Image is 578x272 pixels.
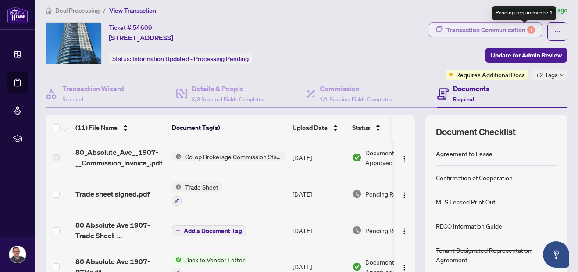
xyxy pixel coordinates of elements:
th: Document Tag(s) [168,115,289,140]
div: RECO Information Guide [436,221,502,231]
td: [DATE] [289,213,349,248]
img: Profile Icon [9,246,26,263]
img: Logo [401,228,408,235]
h4: Transaction Wizard [62,83,124,94]
span: home [46,7,52,14]
li: / [103,5,106,15]
span: Back to Vendor Letter [182,255,248,265]
span: Trade Sheet [182,182,222,192]
span: Add a Document Tag [184,228,242,234]
div: 1 [527,26,535,34]
img: Status Icon [172,255,182,265]
div: Status: [109,53,252,64]
button: Logo [397,223,411,237]
div: Confirmation of Cooperation [436,173,513,183]
div: Tenant Designated Representation Agreement [436,245,557,265]
span: ellipsis [554,29,560,35]
button: Logo [397,187,411,201]
div: Agreement to Lease [436,149,492,158]
img: Logo [401,155,408,162]
img: Document Status [352,153,362,162]
span: [STREET_ADDRESS] [109,32,173,43]
h4: Documents [453,83,489,94]
span: 80 Absolute Ave 1907-Trade Sheet-[PERSON_NAME] to Review.pdf [75,220,165,241]
button: Transaction Communication1 [429,22,542,37]
span: Required [62,96,83,103]
div: Transaction Communication [446,23,535,37]
span: Document Approved [365,148,420,167]
div: Ticket #: [109,22,152,32]
span: Deal Processing [55,7,100,14]
th: Upload Date [289,115,349,140]
h4: Commission [320,83,392,94]
button: Add a Document Tag [172,225,246,236]
img: Status Icon [172,152,182,161]
span: Information Updated - Processing Pending [132,55,249,63]
span: plus [176,228,180,233]
h4: Details & People [192,83,264,94]
button: Status IconTrade Sheet [172,182,222,206]
img: logo [7,7,28,23]
span: +2 Tags [535,70,558,80]
span: Requires Additional Docs [456,70,525,79]
button: Update for Admin Review [485,48,567,63]
th: (11) File Name [72,115,168,140]
div: MLS Leased Print Out [436,197,496,207]
span: 80_Absolute_Ave__1907-__Commission_Invoice_.pdf [75,147,165,168]
span: Pending Review [365,225,409,235]
button: Status IconCo-op Brokerage Commission Statement [172,152,285,161]
img: Logo [401,264,408,271]
th: Status [349,115,423,140]
span: 3/3 Required Fields Completed [192,96,264,103]
div: Pending requirements: 1 [492,6,556,20]
img: IMG-W12420242_1.jpg [46,23,101,64]
span: Required [453,96,474,103]
img: Status Icon [172,182,182,192]
button: Open asap [543,241,569,268]
td: [DATE] [289,175,349,213]
img: Document Status [352,189,362,199]
img: Logo [401,192,408,199]
span: View Transaction [109,7,156,14]
article: Transaction saved a day ago [491,5,567,15]
button: Add a Document Tag [172,225,246,236]
span: Update for Admin Review [491,48,562,62]
span: 54609 [132,24,152,32]
span: 1/1 Required Fields Completed [320,96,392,103]
span: Pending Review [365,189,409,199]
span: Document Checklist [436,126,516,138]
span: down [560,73,564,77]
span: Status [352,123,370,132]
span: Trade sheet signed.pdf [75,189,150,199]
td: [DATE] [289,140,349,175]
button: Logo [397,150,411,165]
span: Co-op Brokerage Commission Statement [182,152,285,161]
span: Upload Date [293,123,328,132]
img: Document Status [352,225,362,235]
img: Document Status [352,262,362,272]
span: (11) File Name [75,123,118,132]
